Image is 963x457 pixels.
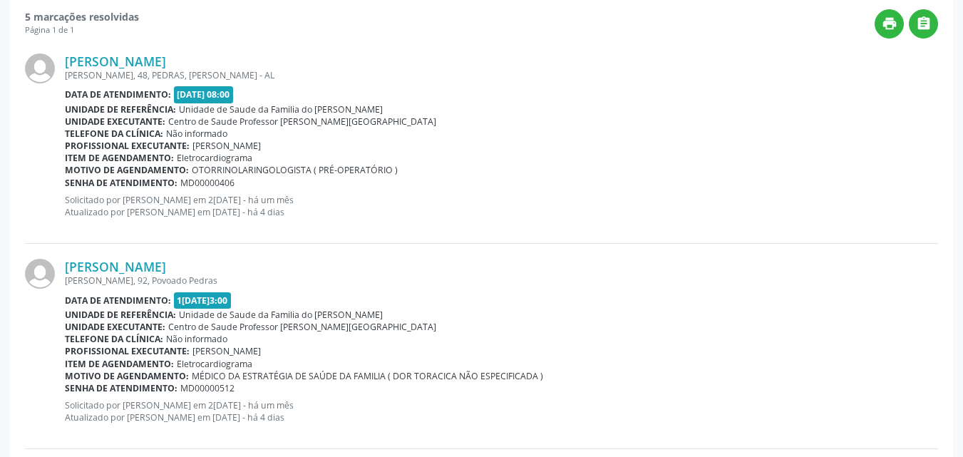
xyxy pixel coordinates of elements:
[25,24,139,36] div: Página 1 de 1
[168,321,436,333] span: Centro de Saude Professor [PERSON_NAME][GEOGRAPHIC_DATA]
[174,292,232,309] span: 1[DATE]3:00
[65,115,165,128] b: Unidade executante:
[192,345,261,357] span: [PERSON_NAME]
[65,345,190,357] b: Profissional executante:
[916,16,932,31] i: 
[65,259,166,274] a: [PERSON_NAME]
[882,16,897,31] i: print
[65,164,189,176] b: Motivo de agendamento:
[179,309,383,321] span: Unidade de Saude da Familia do [PERSON_NAME]
[65,69,938,81] div: [PERSON_NAME], 48, PEDRAS, [PERSON_NAME] - AL
[174,86,234,103] span: [DATE] 08:00
[65,309,176,321] b: Unidade de referência:
[179,103,383,115] span: Unidade de Saude da Familia do [PERSON_NAME]
[166,333,227,345] span: Não informado
[192,164,398,176] span: OTORRINOLARINGOLOGISTA ( PRÉ-OPERATÓRIO )
[65,128,163,140] b: Telefone da clínica:
[180,382,235,394] span: MD00000512
[192,370,543,382] span: MÉDICO DA ESTRATÉGIA DE SAÚDE DA FAMILIA ( DOR TORACICA NÃO ESPECIFICADA )
[65,382,177,394] b: Senha de atendimento:
[909,9,938,38] button: 
[65,103,176,115] b: Unidade de referência:
[65,194,938,218] p: Solicitado por [PERSON_NAME] em 2[DATE] - há um mês Atualizado por [PERSON_NAME] em [DATE] - há 4...
[65,140,190,152] b: Profissional executante:
[177,152,252,164] span: Eletrocardiograma
[65,294,171,307] b: Data de atendimento:
[177,358,252,370] span: Eletrocardiograma
[65,152,174,164] b: Item de agendamento:
[25,259,55,289] img: img
[25,53,55,83] img: img
[192,140,261,152] span: [PERSON_NAME]
[65,321,165,333] b: Unidade executante:
[25,10,139,24] strong: 5 marcações resolvidas
[65,333,163,345] b: Telefone da clínica:
[65,370,189,382] b: Motivo de agendamento:
[65,274,938,287] div: [PERSON_NAME], 92, Povoado Pedras
[180,177,235,189] span: MD00000406
[166,128,227,140] span: Não informado
[65,177,177,189] b: Senha de atendimento:
[168,115,436,128] span: Centro de Saude Professor [PERSON_NAME][GEOGRAPHIC_DATA]
[65,399,938,423] p: Solicitado por [PERSON_NAME] em 2[DATE] - há um mês Atualizado por [PERSON_NAME] em [DATE] - há 4...
[65,88,171,101] b: Data de atendimento:
[65,53,166,69] a: [PERSON_NAME]
[875,9,904,38] button: print
[65,358,174,370] b: Item de agendamento:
